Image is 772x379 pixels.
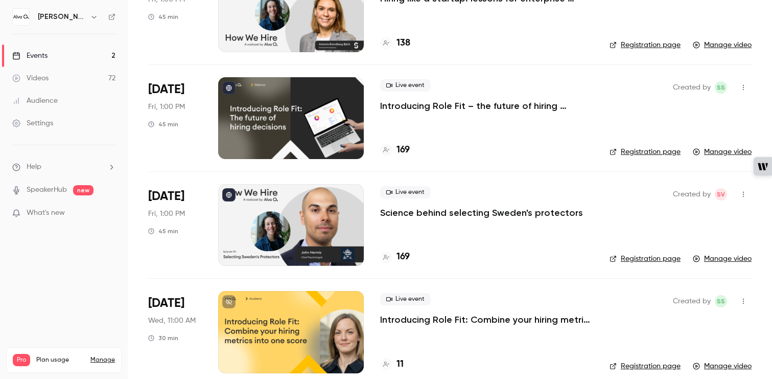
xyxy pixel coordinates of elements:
div: 30 min [148,334,178,342]
a: Manage [90,356,115,364]
div: Mar 5 Wed, 11:00 AM (Europe/Stockholm) [148,291,202,373]
h4: 169 [396,250,410,264]
span: [DATE] [148,295,184,311]
div: Mar 14 Fri, 1:00 PM (Europe/Stockholm) [148,77,202,159]
span: Created by [673,295,711,307]
span: [DATE] [148,188,184,205]
a: 169 [380,250,410,264]
span: Plan usage [36,356,84,364]
a: Manage video [693,40,752,50]
a: Manage video [693,254,752,264]
a: Introducing Role Fit – the future of hiring decisions [380,100,593,112]
a: 169 [380,143,410,157]
a: Science behind selecting Sweden's protectors [380,207,583,219]
img: Alva Labs [13,9,29,25]
span: Fri, 1:00 PM [148,102,185,112]
span: Live event [380,79,431,92]
div: 45 min [148,227,178,235]
div: 45 min [148,13,178,21]
h4: 11 [396,358,404,371]
div: Mar 7 Fri, 1:00 PM (Europe/Stockholm) [148,184,202,266]
span: Sophie Steele [715,295,727,307]
h6: [PERSON_NAME] Labs [38,12,86,22]
a: Introducing Role Fit: Combine your hiring metrics into one score [380,314,593,326]
a: Registration page [610,361,681,371]
span: SV [717,188,725,200]
a: Registration page [610,254,681,264]
a: SpeakerHub [27,185,67,195]
span: new [73,185,93,195]
span: Live event [380,186,431,198]
a: Registration page [610,147,681,157]
div: Events [12,51,48,61]
li: help-dropdown-opener [12,162,115,172]
div: Audience [12,96,58,106]
span: Fri, 1:00 PM [148,209,185,219]
span: SS [717,81,725,94]
span: SS [717,295,725,307]
span: Created by [673,188,711,200]
a: 11 [380,358,404,371]
div: Videos [12,73,49,83]
span: Live event [380,293,431,305]
a: Manage video [693,361,752,371]
span: Help [27,162,41,172]
a: 138 [380,36,410,50]
span: Created by [673,81,711,94]
a: Registration page [610,40,681,50]
span: [DATE] [148,81,184,98]
span: What's new [27,208,65,218]
h4: 169 [396,143,410,157]
span: Sophie Steele [715,81,727,94]
div: 45 min [148,120,178,128]
div: Settings [12,118,53,128]
h4: 138 [396,36,410,50]
span: Wed, 11:00 AM [148,316,196,326]
a: Manage video [693,147,752,157]
span: Pro [13,354,30,366]
span: Sara Vinell [715,188,727,200]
